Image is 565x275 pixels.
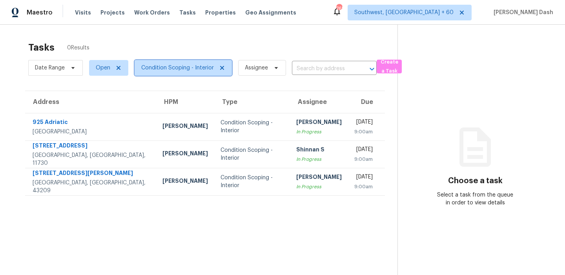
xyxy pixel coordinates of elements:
span: Work Orders [134,9,170,16]
span: Projects [100,9,125,16]
div: 9:00am [354,183,373,191]
div: [GEOGRAPHIC_DATA], [GEOGRAPHIC_DATA], 43209 [33,179,150,195]
div: 765 [336,5,342,13]
div: Condition Scoping - Interior [221,174,284,189]
th: Assignee [290,91,348,113]
div: [PERSON_NAME] [296,173,342,183]
div: Condition Scoping - Interior [221,119,284,135]
div: [DATE] [354,173,373,183]
span: Create a Task [381,58,398,76]
div: [DATE] [354,118,373,128]
span: Maestro [27,9,53,16]
div: [STREET_ADDRESS][PERSON_NAME] [33,169,150,179]
div: [PERSON_NAME] [296,118,342,128]
th: HPM [156,91,214,113]
div: 9:00am [354,128,373,136]
th: Type [214,91,290,113]
div: [PERSON_NAME] [162,149,208,159]
button: Open [366,64,377,75]
div: 9:00am [354,155,373,163]
h2: Tasks [28,44,55,51]
span: Condition Scoping - Interior [141,64,214,72]
div: Shinnan S [296,146,342,155]
div: Select a task from the queue in order to view details [437,191,514,207]
div: Condition Scoping - Interior [221,146,284,162]
div: [GEOGRAPHIC_DATA], [GEOGRAPHIC_DATA], 11730 [33,151,150,167]
span: Southwest, [GEOGRAPHIC_DATA] + 60 [354,9,454,16]
span: Open [96,64,110,72]
span: Properties [205,9,236,16]
span: Geo Assignments [245,9,296,16]
span: [PERSON_NAME] Dash [490,9,553,16]
h3: Choose a task [448,177,503,185]
span: 0 Results [67,44,89,52]
span: Assignee [245,64,268,72]
div: In Progress [296,155,342,163]
div: [PERSON_NAME] [162,122,208,132]
th: Due [348,91,385,113]
span: Tasks [179,10,196,15]
div: [PERSON_NAME] [162,177,208,187]
div: [DATE] [354,146,373,155]
div: 925 Adriatic [33,118,150,128]
div: In Progress [296,128,342,136]
button: Create a Task [377,60,402,73]
div: [STREET_ADDRESS] [33,142,150,151]
span: Date Range [35,64,65,72]
th: Address [25,91,156,113]
span: Visits [75,9,91,16]
div: In Progress [296,183,342,191]
div: [GEOGRAPHIC_DATA] [33,128,150,136]
input: Search by address [292,63,355,75]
